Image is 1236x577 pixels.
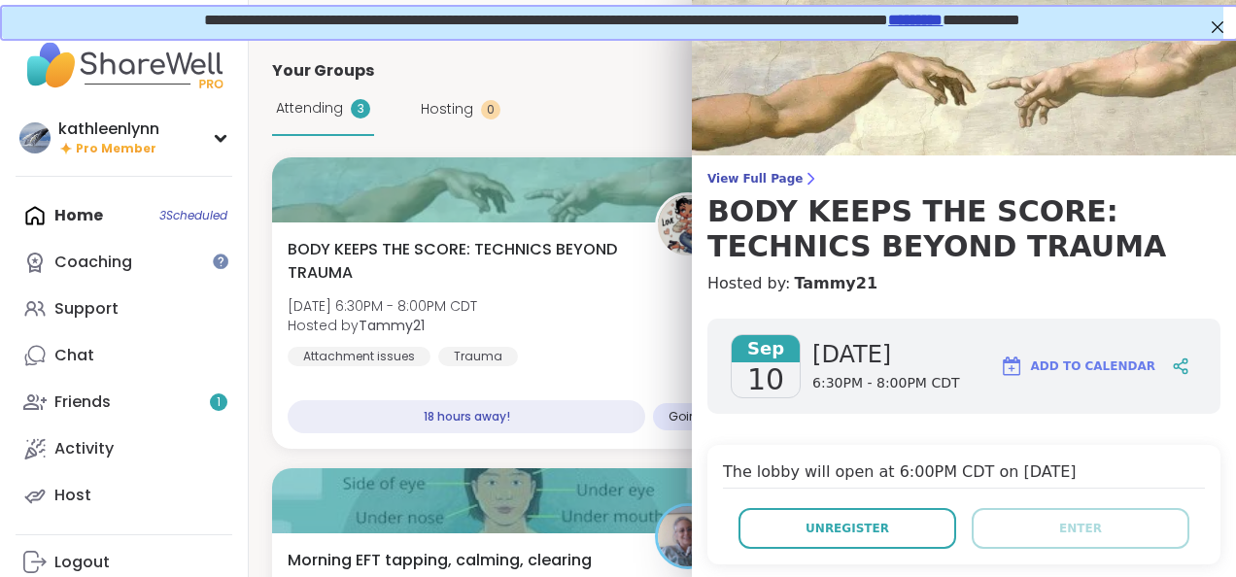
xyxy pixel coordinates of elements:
a: Coaching [16,239,232,286]
img: Tammy21 [658,195,718,255]
div: Logout [54,552,110,573]
span: Add to Calendar [1031,357,1155,375]
div: 0 [481,100,500,119]
button: Add to Calendar [991,343,1164,390]
span: Sep [732,335,800,362]
span: Pro Member [76,141,156,157]
div: Trauma [438,347,518,366]
img: kathleenlynn [19,122,51,153]
div: 3 [351,99,370,119]
a: Tammy21 [794,272,877,295]
div: Chat [54,345,94,366]
span: Unregister [806,520,889,537]
div: Attachment issues [288,347,430,366]
span: View Full Page [707,171,1220,187]
div: kathleenlynn [58,119,159,140]
div: Activity [54,438,114,459]
h4: The lobby will open at 6:00PM CDT on [DATE] [723,460,1205,489]
span: Hosted by [288,316,477,335]
button: Enter [972,508,1189,549]
span: Attending [276,98,343,119]
span: 6:30PM - 8:00PM CDT [812,374,959,393]
span: Going [669,409,705,424]
span: Your Groups [272,59,374,83]
img: ShareWell Logomark [1000,355,1023,378]
span: 1 [217,394,221,411]
span: [DATE] 6:30PM - 8:00PM CDT [288,296,477,316]
span: Hosting [421,99,473,119]
span: [DATE] [812,339,959,370]
img: janag [658,506,718,566]
a: Friends1 [16,379,232,425]
a: Support [16,286,232,332]
span: 10 [747,362,784,397]
a: Activity [16,425,232,472]
div: Host [54,485,91,506]
a: Host [16,472,232,519]
span: Enter [1059,520,1102,537]
div: Friends [54,391,111,413]
iframe: Spotlight [213,254,228,269]
span: BODY KEEPS THE SCORE: TECHNICS BEYOND TRAUMA [288,238,634,285]
h3: BODY KEEPS THE SCORE: TECHNICS BEYOND TRAUMA [707,194,1220,264]
div: Support [54,298,119,320]
h4: Hosted by: [707,272,1220,295]
div: 18 hours away! [288,400,645,433]
div: Coaching [54,252,132,273]
img: ShareWell Nav Logo [16,31,232,99]
button: Unregister [738,508,956,549]
a: Chat [16,332,232,379]
a: View Full PageBODY KEEPS THE SCORE: TECHNICS BEYOND TRAUMA [707,171,1220,264]
b: Tammy21 [359,316,425,335]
